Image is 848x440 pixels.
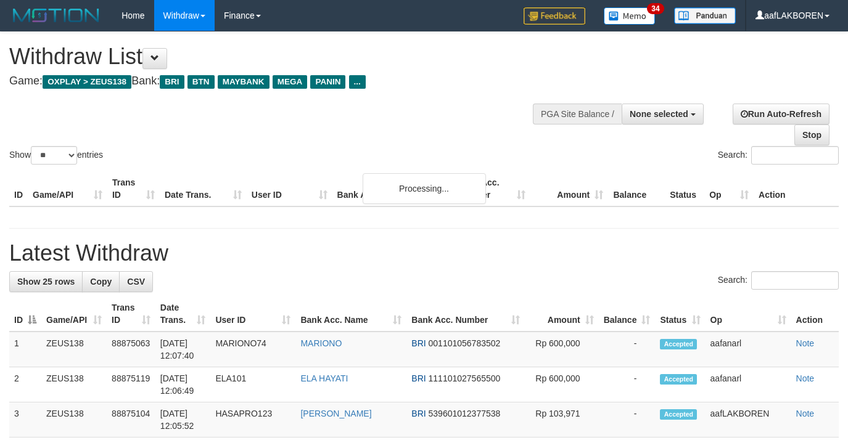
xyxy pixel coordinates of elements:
[704,171,754,206] th: Op
[119,271,153,292] a: CSV
[43,75,131,89] span: OXPLAY > ZEUS138
[41,367,107,402] td: ZEUS138
[187,75,215,89] span: BTN
[751,146,839,165] input: Search:
[599,296,656,332] th: Balance: activate to sort column ascending
[660,409,697,420] span: Accepted
[525,367,599,402] td: Rp 600,000
[273,75,308,89] span: MEGA
[349,75,366,89] span: ...
[525,296,599,332] th: Amount: activate to sort column ascending
[655,296,705,332] th: Status: activate to sort column ascending
[524,7,585,25] img: Feedback.jpg
[429,373,501,383] span: Copy 111101027565500 to clipboard
[160,75,184,89] span: BRI
[82,271,120,292] a: Copy
[599,332,656,367] td: -
[90,277,112,287] span: Copy
[796,338,815,348] a: Note
[160,171,247,206] th: Date Trans.
[155,332,211,367] td: [DATE] 12:07:40
[751,271,839,290] input: Search:
[599,367,656,402] td: -
[754,171,839,206] th: Action
[332,171,453,206] th: Bank Acc. Name
[41,402,107,438] td: ZEUS138
[28,171,107,206] th: Game/API
[718,271,839,290] label: Search:
[796,373,815,383] a: Note
[107,367,155,402] td: 88875119
[660,374,697,385] span: Accepted
[706,402,791,438] td: aafLAKBOREN
[718,146,839,165] label: Search:
[9,171,28,206] th: ID
[155,296,211,332] th: Date Trans.: activate to sort column ascending
[17,277,75,287] span: Show 25 rows
[599,402,656,438] td: -
[674,7,736,24] img: panduan.png
[796,409,815,418] a: Note
[9,44,553,69] h1: Withdraw List
[9,402,41,438] td: 3
[107,296,155,332] th: Trans ID: activate to sort column ascending
[31,146,77,165] select: Showentries
[9,75,553,88] h4: Game: Bank:
[630,109,688,119] span: None selected
[107,171,160,206] th: Trans ID
[733,104,829,124] a: Run Auto-Refresh
[9,296,41,332] th: ID: activate to sort column descending
[429,338,501,348] span: Copy 001101056783502 to clipboard
[210,402,295,438] td: HASAPRO123
[9,271,83,292] a: Show 25 rows
[660,339,697,349] span: Accepted
[706,367,791,402] td: aafanarl
[525,332,599,367] td: Rp 600,000
[453,171,530,206] th: Bank Acc. Number
[533,104,622,124] div: PGA Site Balance /
[791,296,839,332] th: Action
[429,409,501,418] span: Copy 539601012377538 to clipboard
[300,338,342,348] a: MARIONO
[210,367,295,402] td: ELA101
[608,171,665,206] th: Balance
[411,338,426,348] span: BRI
[706,296,791,332] th: Op: activate to sort column ascending
[363,173,486,204] div: Processing...
[9,6,103,25] img: MOTION_logo.png
[622,104,704,124] button: None selected
[530,171,608,206] th: Amount
[107,332,155,367] td: 88875063
[406,296,525,332] th: Bank Acc. Number: activate to sort column ascending
[300,373,348,383] a: ELA HAYATI
[794,124,829,145] a: Stop
[665,171,704,206] th: Status
[155,402,211,438] td: [DATE] 12:05:52
[9,241,839,266] h1: Latest Withdraw
[411,373,426,383] span: BRI
[411,409,426,418] span: BRI
[300,409,371,418] a: [PERSON_NAME]
[9,367,41,402] td: 2
[210,296,295,332] th: User ID: activate to sort column ascending
[647,3,664,14] span: 34
[218,75,270,89] span: MAYBANK
[310,75,345,89] span: PANIN
[41,332,107,367] td: ZEUS138
[210,332,295,367] td: MARIONO74
[9,332,41,367] td: 1
[525,402,599,438] td: Rp 103,971
[107,402,155,438] td: 88875104
[127,277,145,287] span: CSV
[41,296,107,332] th: Game/API: activate to sort column ascending
[295,296,406,332] th: Bank Acc. Name: activate to sort column ascending
[604,7,656,25] img: Button%20Memo.svg
[9,146,103,165] label: Show entries
[247,171,332,206] th: User ID
[706,332,791,367] td: aafanarl
[155,367,211,402] td: [DATE] 12:06:49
